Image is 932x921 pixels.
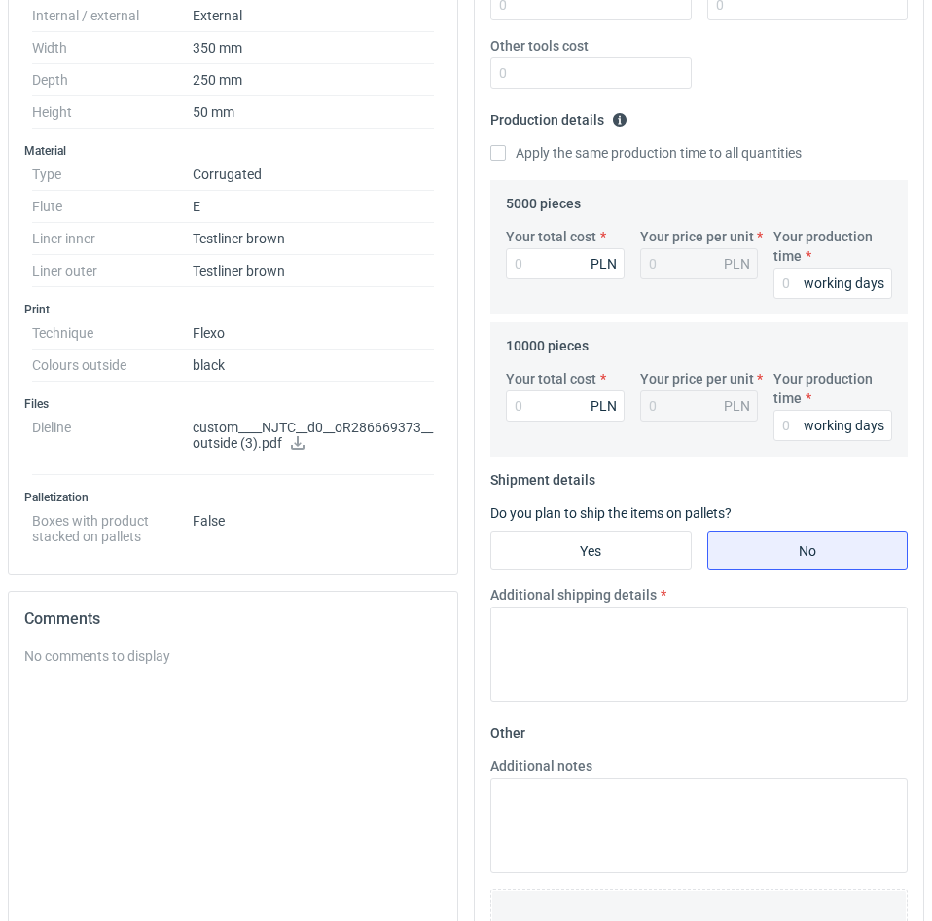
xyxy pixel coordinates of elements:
dt: Technique [32,317,193,350]
div: PLN [591,396,617,416]
label: Additional notes [490,756,592,776]
dd: Flexo [193,317,434,350]
dt: Depth [32,64,193,96]
label: Apply the same production time to all quantities [490,143,802,163]
dd: Testliner brown [193,255,434,287]
label: Your production time [773,369,892,408]
dt: Boxes with product stacked on pallets [32,505,193,544]
label: Do you plan to ship the items on pallets? [490,505,732,521]
div: PLN [724,254,750,274]
dt: Flute [32,191,193,223]
div: PLN [724,396,750,416]
h3: Palletization [24,490,442,505]
label: Your total cost [506,227,596,246]
legend: 5000 pieces [506,188,581,211]
label: Other tools cost [490,36,589,55]
input: 0 [773,410,892,441]
div: PLN [591,254,617,274]
dt: Liner outer [32,255,193,287]
dd: E [193,191,434,223]
h2: Comments [24,608,442,631]
dd: 350 mm [193,32,434,64]
label: Your total cost [506,369,596,388]
div: No comments to display [24,646,442,666]
dd: black [193,350,434,382]
input: 0 [506,390,625,422]
legend: Production details [490,104,627,128]
dd: Testliner brown [193,223,434,255]
label: Yes [490,531,692,570]
div: working days [804,416,884,435]
label: No [707,531,909,570]
legend: 10000 pieces [506,330,589,353]
legend: Other [490,718,525,741]
div: working days [804,274,884,293]
dt: Dieline [32,412,193,475]
h3: Files [24,396,442,412]
input: 0 [506,248,625,279]
dd: Corrugated [193,159,434,191]
dt: Colours outside [32,350,193,382]
dt: Type [32,159,193,191]
dd: 250 mm [193,64,434,96]
h3: Material [24,143,442,159]
label: Your price per unit [640,227,754,246]
input: 0 [490,57,692,89]
dd: False [193,505,434,544]
h3: Print [24,302,442,317]
dt: Height [32,96,193,129]
dt: Width [32,32,193,64]
dd: 50 mm [193,96,434,129]
p: custom____NJTC__d0__oR286669373__outside (3).pdf [193,420,434,453]
label: Your price per unit [640,369,754,388]
label: Additional shipping details [490,585,657,605]
legend: Shipment details [490,464,595,488]
label: Your production time [773,227,892,266]
input: 0 [773,268,892,299]
dt: Liner inner [32,223,193,255]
